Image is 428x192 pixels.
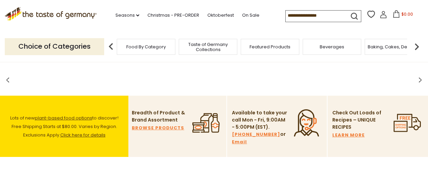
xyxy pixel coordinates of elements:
[207,12,234,19] a: Oktoberfest
[410,40,424,53] img: next arrow
[5,38,104,55] p: Choice of Categories
[126,44,166,49] a: Food By Category
[181,42,235,52] a: Taste of Germany Collections
[368,44,421,49] a: Baking, Cakes, Desserts
[250,44,290,49] a: Featured Products
[242,12,259,19] a: On Sale
[35,115,92,121] a: plant-based food options
[232,131,280,138] a: [PHONE_NUMBER]
[389,10,417,20] button: $0.00
[332,109,382,131] p: Check Out Loads of Recipes – UNIQUE RECIPES
[132,124,184,132] a: BROWSE PRODUCTS
[10,115,118,138] span: Lots of new to discover! Free Shipping Starts at $80.00. Varies by Region. Exclusions Apply.
[332,131,365,139] a: LEARN MORE
[232,109,288,146] p: Available to take your call Mon - Fri, 9:00AM - 5:00PM (EST). or
[104,40,118,53] img: previous arrow
[147,12,199,19] a: Christmas - PRE-ORDER
[320,44,344,49] a: Beverages
[232,138,247,146] a: Email
[60,132,106,138] a: Click here for details
[115,12,139,19] a: Seasons
[132,109,188,124] p: Breadth of Product & Brand Assortment
[401,11,413,17] span: $0.00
